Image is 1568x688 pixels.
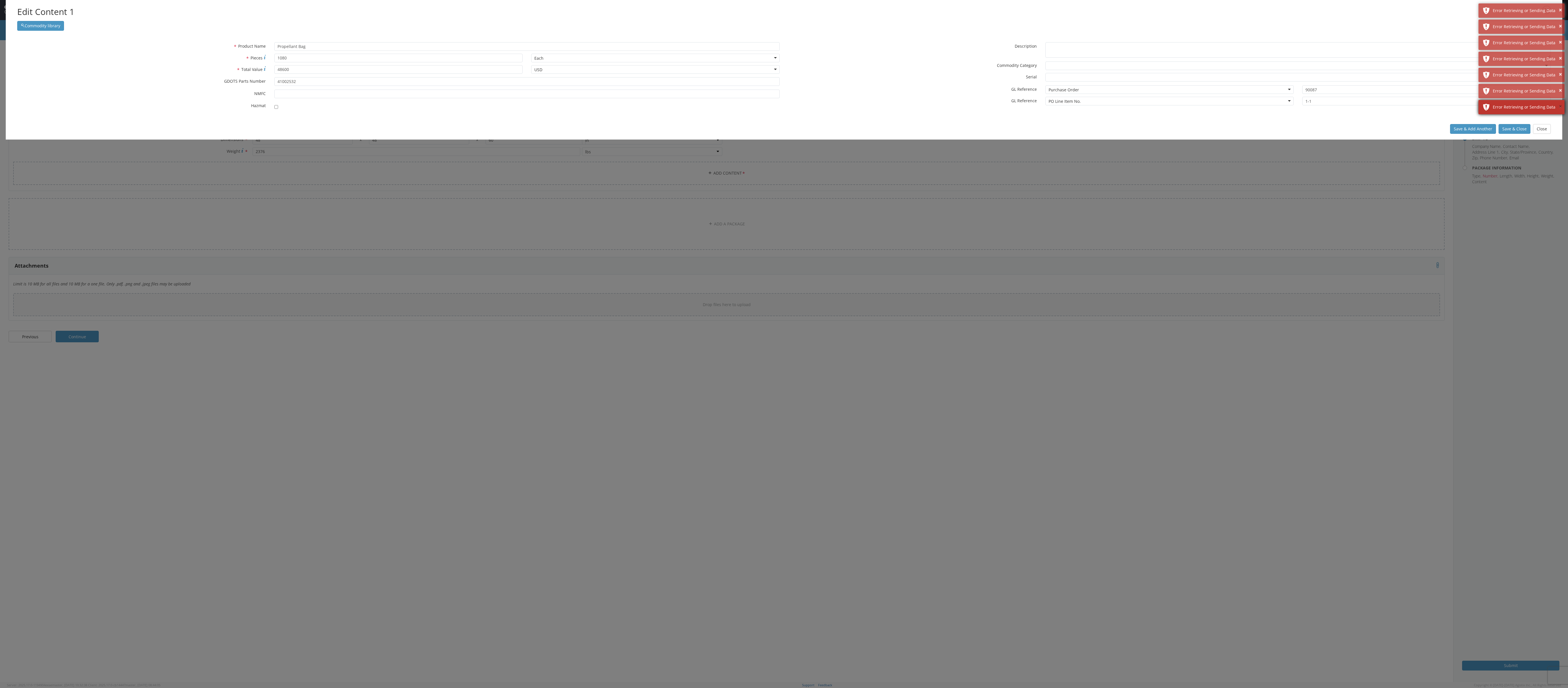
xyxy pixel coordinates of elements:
button: Save & Add Another [1450,124,1496,134]
span: GDOTS Parts Number [224,78,266,84]
span: Description [1015,43,1037,49]
button: × [1559,70,1562,79]
div: Error Retrieving or Sending Data [1493,104,1560,110]
span: Total Value [241,67,263,72]
button: Commodity library [17,21,64,31]
div: Each [534,55,544,61]
span: Commodity Category [997,63,1037,68]
button: Save & Close [1499,124,1530,134]
button: Close [1533,124,1551,134]
span: GL Reference [1011,86,1037,92]
span: Serial [1026,74,1037,80]
div: Error Retrieving or Sending Data [1493,40,1560,46]
span: Hazmat [251,103,266,108]
div: PO Line Item No. [1049,98,1081,104]
button: × [1559,103,1562,111]
div: Purchase Order [1049,87,1079,93]
button: × [1559,54,1562,63]
div: Error Retrieving or Sending Data [1493,8,1560,13]
span: Product Name [238,43,266,49]
span: Pieces [251,55,263,61]
div: Error Retrieving or Sending Data [1493,24,1560,30]
div: Error Retrieving or Sending Data [1493,88,1560,94]
button: × [1559,38,1562,47]
button: × [1559,6,1562,14]
span: GL Reference [1011,98,1037,103]
button: × [1559,22,1562,30]
button: × [1559,86,1562,95]
h2: Edit Content 1 [17,6,1551,18]
div: USD [534,67,542,73]
div: Error Retrieving or Sending Data [1493,72,1560,78]
span: NMFC [254,91,266,96]
div: Error Retrieving or Sending Data [1493,56,1560,62]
